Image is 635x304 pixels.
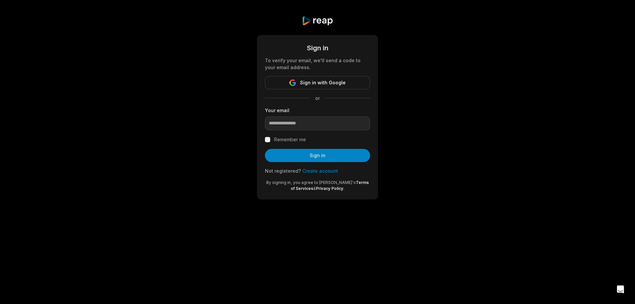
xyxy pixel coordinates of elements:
div: Sign in [265,43,370,53]
div: To verify your email, we'll send a code to your email address. [265,57,370,71]
span: or [310,95,325,102]
span: Not registered? [265,168,301,174]
div: Open Intercom Messenger [613,282,628,297]
span: & [313,186,316,191]
a: Create account [302,168,338,174]
label: Remember me [274,136,306,144]
button: Sign in [265,149,370,162]
img: reap [302,16,333,26]
span: By signing in, you agree to [PERSON_NAME]'s [266,180,356,185]
span: . [343,186,344,191]
a: Privacy Policy [316,186,343,191]
a: Terms of Services [291,180,369,191]
button: Sign in with Google [265,76,370,89]
span: Sign in with Google [300,79,346,87]
label: Your email [265,107,370,114]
